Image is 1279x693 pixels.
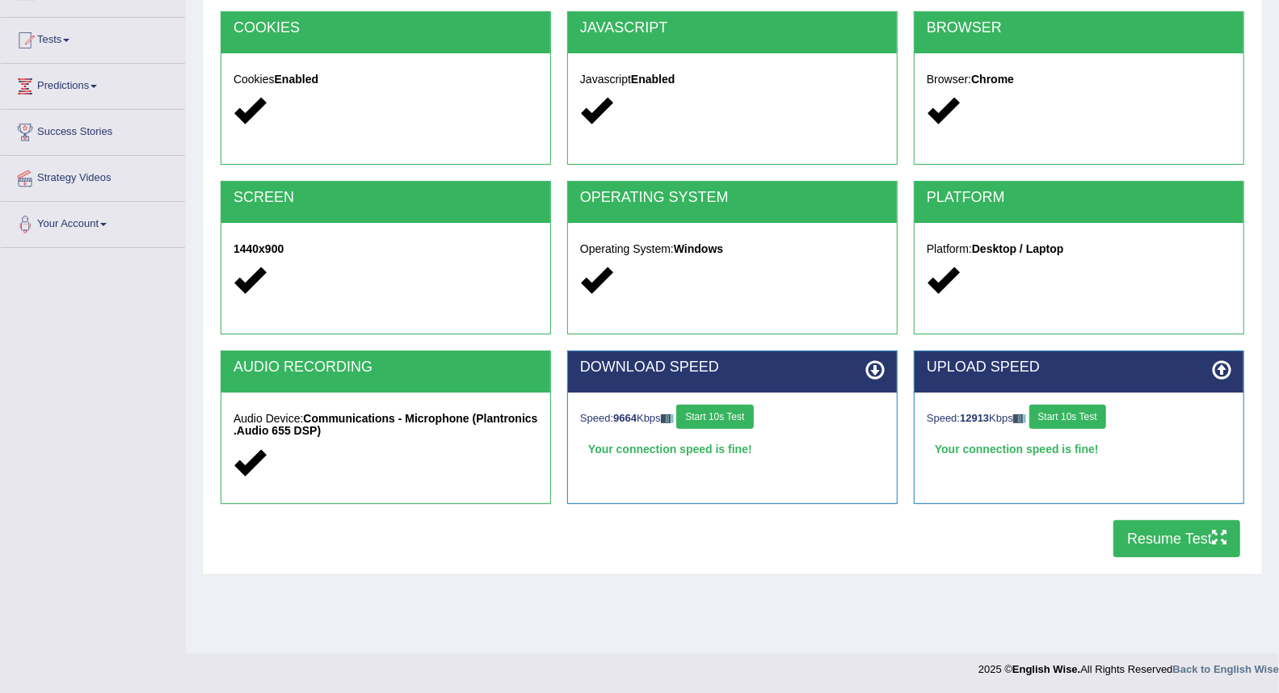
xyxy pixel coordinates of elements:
strong: English Wise. [1012,663,1080,675]
h5: Browser: [927,73,1231,86]
a: Back to English Wise [1173,663,1279,675]
h2: JAVASCRIPT [580,20,885,36]
div: Speed: Kbps [580,405,885,433]
div: Speed: Kbps [927,405,1231,433]
h2: SCREEN [234,190,538,206]
strong: Chrome [971,73,1014,86]
h5: Platform: [927,243,1231,255]
button: Resume Test [1113,520,1240,557]
h2: DOWNLOAD SPEED [580,359,885,376]
a: Strategy Videos [1,156,185,196]
img: ajax-loader-fb-connection.gif [661,414,674,423]
h5: Operating System: [580,243,885,255]
div: 2025 © All Rights Reserved [978,653,1279,677]
strong: Windows [674,242,723,255]
a: Success Stories [1,110,185,150]
strong: 9664 [613,412,637,424]
h2: BROWSER [927,20,1231,36]
strong: 1440x900 [234,242,284,255]
strong: Enabled [275,73,318,86]
a: Predictions [1,64,185,104]
h5: Javascript [580,73,885,86]
div: Your connection speed is fine! [927,437,1231,461]
h5: Audio Device: [234,413,538,438]
div: Your connection speed is fine! [580,437,885,461]
button: Start 10s Test [1029,405,1106,429]
h2: OPERATING SYSTEM [580,190,885,206]
strong: Enabled [631,73,675,86]
button: Start 10s Test [676,405,753,429]
a: Tests [1,18,185,58]
strong: 12913 [960,412,989,424]
h5: Cookies [234,73,538,86]
img: ajax-loader-fb-connection.gif [1013,414,1026,423]
strong: Desktop / Laptop [972,242,1064,255]
a: Your Account [1,202,185,242]
h2: COOKIES [234,20,538,36]
strong: Communications - Microphone (Plantronics .Audio 655 DSP) [234,412,538,437]
h2: PLATFORM [927,190,1231,206]
h2: UPLOAD SPEED [927,359,1231,376]
h2: AUDIO RECORDING [234,359,538,376]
